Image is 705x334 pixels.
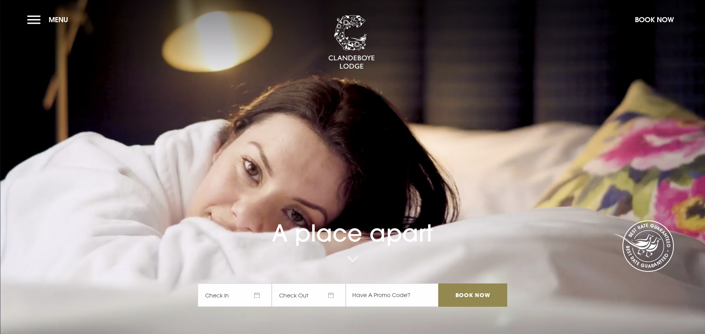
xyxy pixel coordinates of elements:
[346,283,438,307] input: Have A Promo Code?
[438,283,507,307] input: Book Now
[272,283,346,307] span: Check Out
[198,199,507,247] h1: A place apart
[198,283,272,307] span: Check In
[328,15,375,70] img: Clandeboye Lodge
[631,11,678,28] button: Book Now
[49,15,68,24] span: Menu
[27,11,72,28] button: Menu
